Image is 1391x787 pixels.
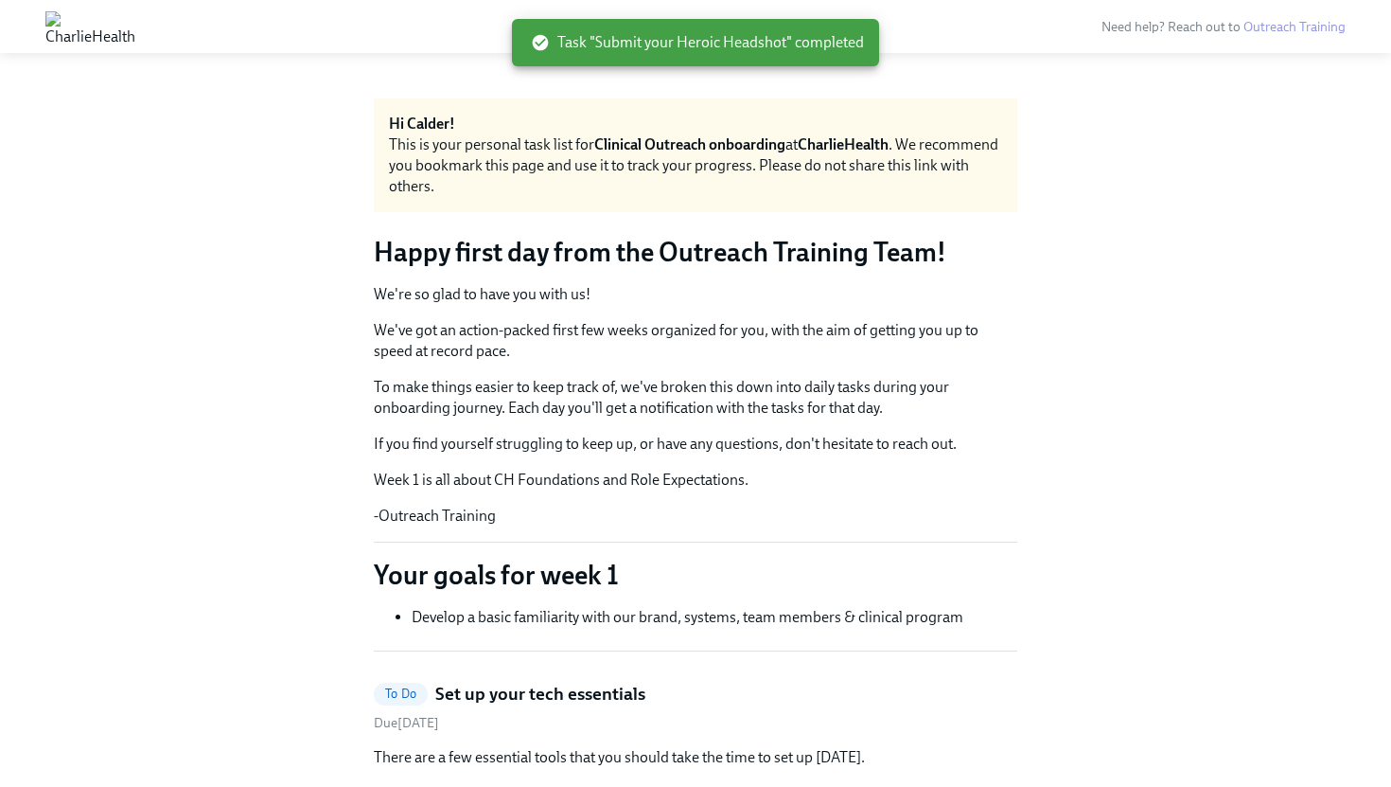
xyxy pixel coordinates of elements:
[374,320,1017,362] p: We've got an action-packed first few weeks organized for you, with the aim of getting you up to s...
[389,134,1002,197] div: This is your personal task list for at . We recommend you bookmark this page and use it to track ...
[531,32,864,53] span: Task "Submit your Heroic Headshot" completed
[374,715,439,731] span: Due [DATE]
[374,558,1017,592] p: Your goals for week 1
[374,747,1017,768] p: There are a few essential tools that you should take the time to set up [DATE].
[374,506,1017,527] p: -Outreach Training
[374,687,428,701] span: To Do
[45,11,135,42] img: CharlieHealth
[798,135,889,153] strong: CharlieHealth
[374,470,1017,491] p: Week 1 is all about CH Foundations and Role Expectations.
[374,434,1017,455] p: If you find yourself struggling to keep up, or have any questions, don't hesitate to reach out.
[435,682,645,707] h5: Set up your tech essentials
[389,115,455,133] strong: Hi Calder!
[374,682,1017,732] a: To DoSet up your tech essentialsDue[DATE]
[412,607,1017,628] li: Develop a basic familiarity with our brand, systems, team members & clinical program
[1243,19,1346,35] a: Outreach Training
[594,135,785,153] strong: Clinical Outreach onboarding
[374,235,1017,269] h3: Happy first day from the Outreach Training Team!
[374,284,1017,305] p: We're so glad to have you with us!
[374,377,1017,419] p: To make things easier to keep track of, we've broken this down into daily tasks during your onboa...
[1101,19,1346,35] span: Need help? Reach out to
